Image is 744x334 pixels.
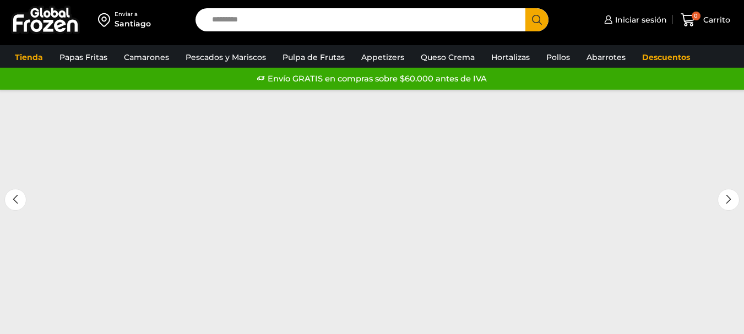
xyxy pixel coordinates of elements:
a: Pescados y Mariscos [180,47,271,68]
img: address-field-icon.svg [98,10,115,29]
a: Iniciar sesión [601,9,667,31]
a: 0 Carrito [678,7,733,33]
a: Pulpa de Frutas [277,47,350,68]
a: Appetizers [356,47,410,68]
a: Abarrotes [581,47,631,68]
span: Carrito [700,14,730,25]
a: Hortalizas [486,47,535,68]
div: Enviar a [115,10,151,18]
a: Camarones [118,47,175,68]
a: Tienda [9,47,48,68]
div: Next slide [718,189,740,211]
a: Queso Crema [415,47,480,68]
a: Pollos [541,47,575,68]
a: Papas Fritas [54,47,113,68]
a: Descuentos [637,47,696,68]
button: Search button [525,8,549,31]
div: Santiago [115,18,151,29]
span: 0 [692,12,700,20]
div: Previous slide [4,189,26,211]
span: Iniciar sesión [612,14,667,25]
